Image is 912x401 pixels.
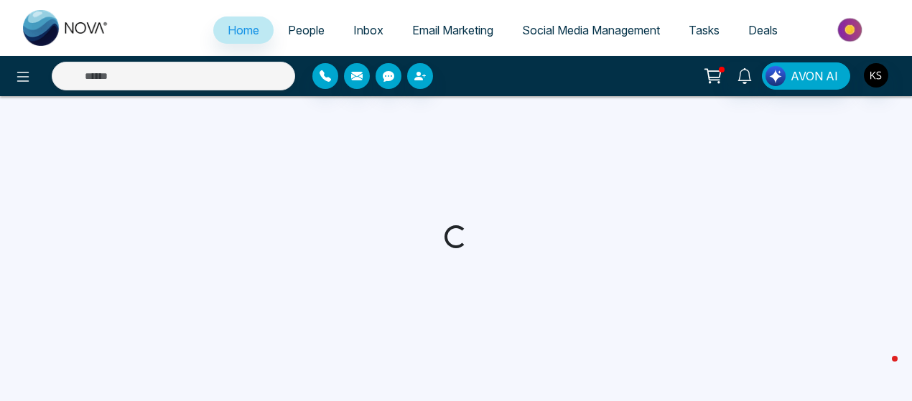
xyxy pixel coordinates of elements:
span: Deals [748,23,778,37]
span: AVON AI [791,67,838,85]
img: User Avatar [864,63,888,88]
a: Home [213,16,274,44]
span: Tasks [689,23,720,37]
a: Tasks [674,16,734,44]
button: AVON AI [762,62,850,90]
img: Lead Flow [766,66,786,86]
span: Inbox [353,23,383,37]
span: Email Marketing [412,23,493,37]
img: Market-place.gif [799,14,903,46]
a: Deals [734,16,792,44]
a: Email Marketing [398,16,508,44]
img: Nova CRM Logo [23,10,109,46]
a: Inbox [339,16,398,44]
span: Home [228,23,259,37]
span: People [288,23,325,37]
a: Social Media Management [508,16,674,44]
span: Social Media Management [522,23,660,37]
a: People [274,16,339,44]
iframe: Intercom live chat [863,352,898,387]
